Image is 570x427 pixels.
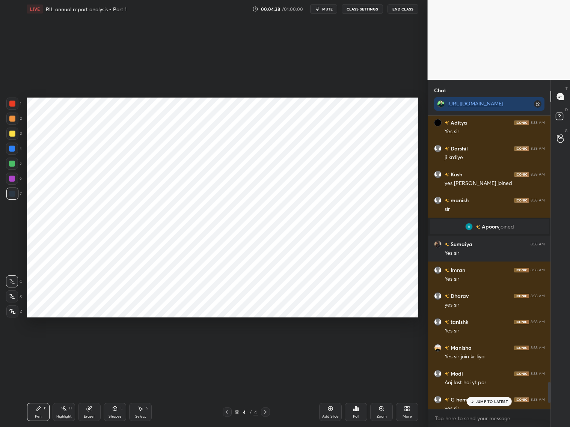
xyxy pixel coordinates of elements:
[322,415,339,418] div: Add Slide
[531,371,545,376] div: 8:38 AM
[445,372,449,376] img: no-rating-badge.077c3623.svg
[121,406,123,410] div: L
[6,290,22,302] div: X
[437,100,445,108] img: 34c2f5a4dc334ab99cba7f7ce517d6b6.jpg
[514,320,529,324] img: iconic-dark.1390631f.png
[6,188,22,200] div: 7
[499,224,514,230] span: joined
[434,344,442,352] img: 992b422ee468426683ee4b0d66457868.jpg
[514,172,529,177] img: iconic-dark.1390631f.png
[6,113,22,125] div: 2
[449,344,472,352] h6: Manisha
[445,206,545,213] div: sir
[445,121,449,125] img: no-rating-badge.077c3623.svg
[428,80,452,100] p: Chat
[449,119,467,126] h6: Aditya
[6,305,22,317] div: Z
[44,406,46,410] div: P
[434,318,442,326] img: default.png
[514,346,529,350] img: iconic-dark.1390631f.png
[514,397,529,402] img: iconic-dark.1390631f.png
[565,86,568,92] p: T
[514,371,529,376] img: iconic-dark.1390631f.png
[27,5,43,14] div: LIVE
[465,223,472,230] img: 3
[445,243,449,247] img: no-rating-badge.077c3623.svg
[445,405,545,412] div: yes sir
[475,225,480,229] img: no-rating-badge.077c3623.svg
[253,409,258,415] div: 4
[445,327,545,335] div: Yes sir
[310,5,337,14] button: mute
[445,269,449,273] img: no-rating-badge.077c3623.svg
[449,292,469,300] h6: Dharav
[84,415,95,418] div: Eraser
[449,240,472,248] h6: Sumaiya
[531,346,545,350] div: 8:38 AM
[531,294,545,298] div: 8:38 AM
[69,406,72,410] div: H
[109,415,121,418] div: Shapes
[531,397,545,402] div: 8:38 AM
[445,301,545,309] div: yes sir
[445,379,545,386] div: Aaj last hai yt par
[403,415,412,418] div: More
[449,318,468,326] h6: tanishk
[6,173,22,185] div: 6
[514,268,529,272] img: iconic-dark.1390631f.png
[6,98,21,110] div: 1
[434,292,442,300] img: default.png
[445,154,545,161] div: ji krdiye
[342,5,383,14] button: CLASS SETTINGS
[448,100,503,107] a: [URL][DOMAIN_NAME]
[531,320,545,324] div: 8:38 AM
[531,172,545,177] div: 8:38 AM
[35,415,42,418] div: Pen
[6,275,22,287] div: C
[514,120,529,125] img: iconic-dark.1390631f.png
[449,395,478,403] h6: G hemanth
[565,107,568,113] p: D
[428,116,551,409] div: grid
[445,250,545,257] div: Yes sir
[531,120,545,125] div: 8:38 AM
[445,199,449,203] img: no-rating-badge.077c3623.svg
[434,370,442,377] img: default.png
[56,415,72,418] div: Highlight
[449,370,463,377] h6: Modi
[445,353,545,361] div: Yes sir join kr liya
[434,145,442,152] img: default.png
[449,144,468,152] h6: Darshil
[445,147,449,151] img: no-rating-badge.077c3623.svg
[434,396,442,403] img: default.png
[449,266,465,274] h6: Imran
[146,406,148,410] div: S
[6,143,22,155] div: 4
[445,295,449,299] img: no-rating-badge.077c3623.svg
[531,198,545,203] div: 8:38 AM
[353,415,359,418] div: Poll
[434,266,442,274] img: default.png
[388,5,418,14] button: End Class
[445,398,449,402] img: no-rating-badge.077c3623.svg
[514,198,529,203] img: iconic-dark.1390631f.png
[449,196,469,204] h6: manish
[434,197,442,204] img: default.png
[445,275,545,283] div: Yes sir
[445,173,449,177] img: no-rating-badge.077c3623.svg
[434,171,442,178] img: default.png
[322,6,333,12] span: mute
[514,146,529,151] img: iconic-dark.1390631f.png
[434,241,442,248] img: 9afbf2e370c14c0981c5cbf6ed9b8955.jpg
[449,170,462,178] h6: Kush
[445,128,545,135] div: Yes sir
[565,128,568,134] p: G
[445,180,545,187] div: yes [PERSON_NAME] joined
[445,320,449,325] img: no-rating-badge.077c3623.svg
[6,128,22,140] div: 3
[514,294,529,298] img: iconic-dark.1390631f.png
[445,346,449,350] img: no-rating-badge.077c3623.svg
[241,410,248,414] div: 4
[434,119,442,126] img: 3
[476,399,508,404] p: JUMP TO LATEST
